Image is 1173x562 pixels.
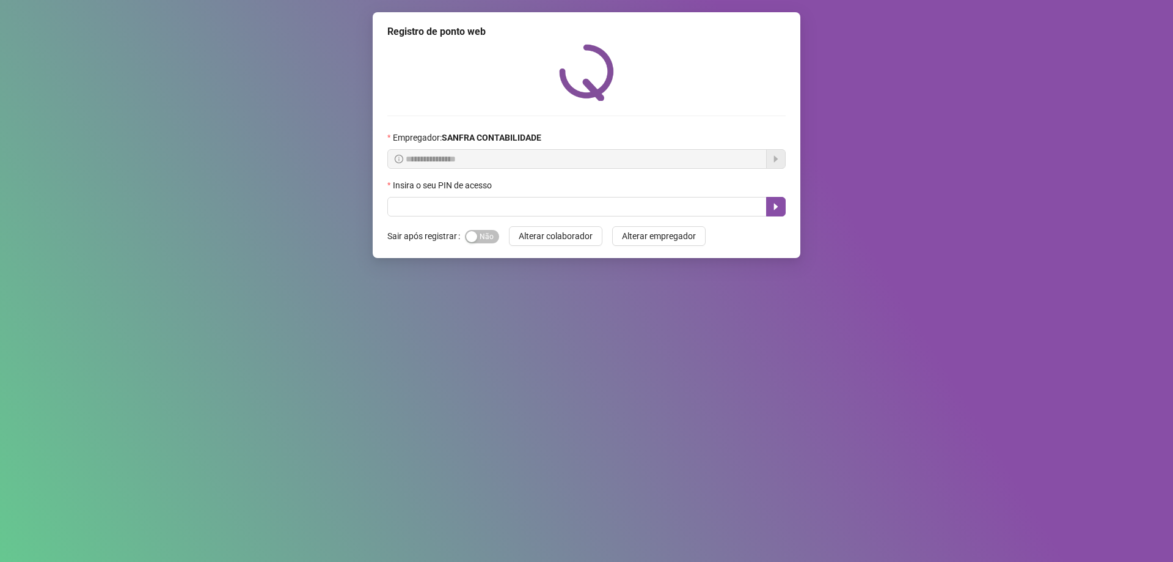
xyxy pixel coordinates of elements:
div: Registro de ponto web [387,24,786,39]
span: caret-right [771,202,781,212]
button: Alterar colaborador [509,226,602,246]
span: Alterar colaborador [519,229,593,243]
img: QRPoint [559,44,614,101]
span: Empregador : [393,131,541,144]
label: Sair após registrar [387,226,465,246]
button: Alterar empregador [612,226,706,246]
strong: SANFRA CONTABILIDADE [442,133,541,142]
span: info-circle [395,155,403,163]
label: Insira o seu PIN de acesso [387,179,500,192]
span: Alterar empregador [622,229,696,243]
